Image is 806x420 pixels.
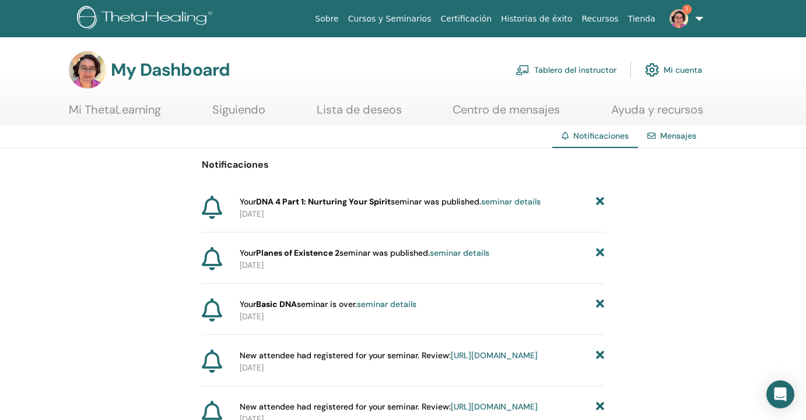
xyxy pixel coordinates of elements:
[451,350,538,361] a: [URL][DOMAIN_NAME]
[682,5,692,14] span: 1
[344,8,436,30] a: Cursos y Seminarios
[660,130,696,141] a: Mensajes
[451,401,538,412] a: [URL][DOMAIN_NAME]
[516,57,616,83] a: Tablero del instructor
[317,103,402,125] a: Lista de deseos
[481,196,541,207] a: seminar details
[645,57,702,83] a: Mi cuenta
[496,8,577,30] a: Historias de éxito
[240,298,416,310] span: Your seminar is over.
[516,65,530,75] img: chalkboard-teacher.svg
[240,208,604,220] p: [DATE]
[69,103,161,125] a: Mi ThetaLearning
[453,103,560,125] a: Centro de mensajes
[766,380,794,408] div: Open Intercom Messenger
[240,259,604,271] p: [DATE]
[240,310,604,323] p: [DATE]
[310,8,343,30] a: Sobre
[212,103,265,125] a: Siguiendo
[623,8,660,30] a: Tienda
[77,6,216,32] img: logo.png
[240,350,538,362] span: New attendee had registered for your seminar. Review:
[430,248,489,258] a: seminar details
[69,51,106,89] img: default.jpg
[357,299,416,309] a: seminar details
[111,59,230,80] h3: My Dashboard
[577,8,623,30] a: Recursos
[256,196,391,207] strong: DNA 4 Part 1: Nurturing Your Spirit
[573,130,629,141] span: Notificaciones
[240,401,538,413] span: New attendee had registered for your seminar. Review:
[436,8,496,30] a: Certificación
[240,247,489,259] span: Your seminar was published.
[240,362,604,374] p: [DATE]
[670,9,688,28] img: default.jpg
[645,60,659,80] img: cog.svg
[256,299,297,309] strong: Basic DNA
[240,196,541,208] span: Your seminar was published.
[611,103,703,125] a: Ayuda y recursos
[256,248,339,258] strong: Planes of Existence 2
[202,158,605,172] p: Notificaciones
